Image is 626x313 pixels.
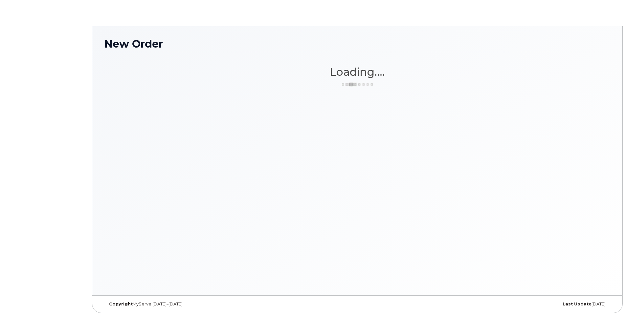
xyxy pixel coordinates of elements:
[442,302,611,307] div: [DATE]
[104,66,611,78] h1: Loading....
[341,82,374,87] img: ajax-loader-3a6953c30dc77f0bf724df975f13086db4f4c1262e45940f03d1251963f1bf2e.gif
[104,38,611,50] h1: New Order
[104,302,273,307] div: MyServe [DATE]–[DATE]
[109,302,133,306] strong: Copyright
[563,302,592,306] strong: Last Update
